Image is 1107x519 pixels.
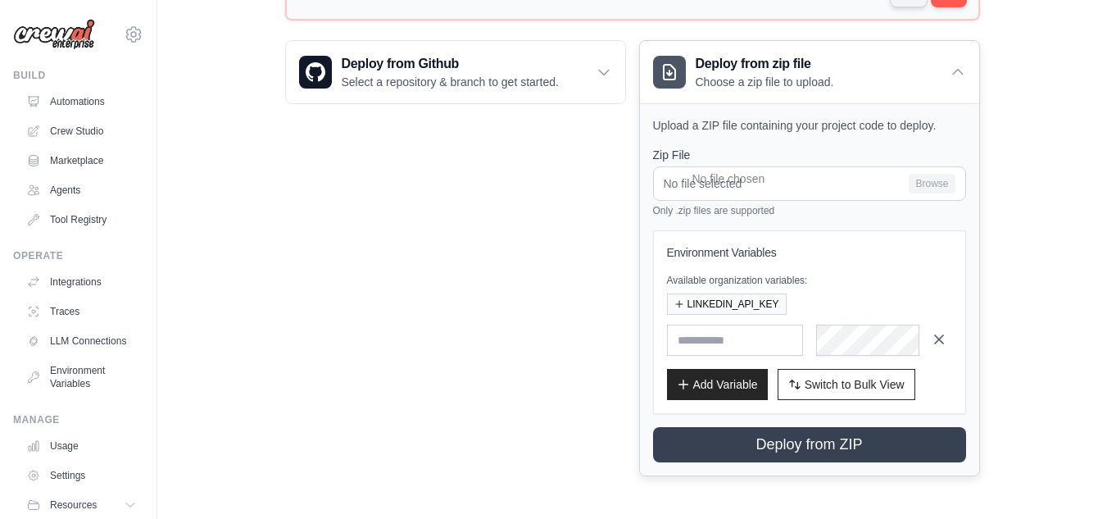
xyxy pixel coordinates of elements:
[13,19,95,50] img: Logo
[653,147,966,163] label: Zip File
[20,357,143,397] a: Environment Variables
[50,499,97,512] span: Resources
[696,54,834,74] h3: Deploy from zip file
[13,249,143,262] div: Operate
[20,269,143,295] a: Integrations
[667,244,952,261] h3: Environment Variables
[20,328,143,354] a: LLM Connections
[696,74,834,90] p: Choose a zip file to upload.
[20,462,143,489] a: Settings
[20,492,143,518] button: Resources
[20,89,143,115] a: Automations
[13,69,143,82] div: Build
[805,376,905,393] span: Switch to Bulk View
[20,148,143,174] a: Marketplace
[342,54,559,74] h3: Deploy from Github
[667,294,787,315] button: LINKEDIN_API_KEY
[1025,440,1107,519] iframe: Chat Widget
[667,274,952,287] p: Available organization variables:
[667,369,768,400] button: Add Variable
[20,177,143,203] a: Agents
[20,207,143,233] a: Tool Registry
[653,117,966,134] p: Upload a ZIP file containing your project code to deploy.
[653,166,966,201] input: No file selected Browse
[20,298,143,325] a: Traces
[13,413,143,426] div: Manage
[778,369,915,400] button: Switch to Bulk View
[653,204,966,217] p: Only .zip files are supported
[653,427,966,462] button: Deploy from ZIP
[20,118,143,144] a: Crew Studio
[342,74,559,90] p: Select a repository & branch to get started.
[20,433,143,459] a: Usage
